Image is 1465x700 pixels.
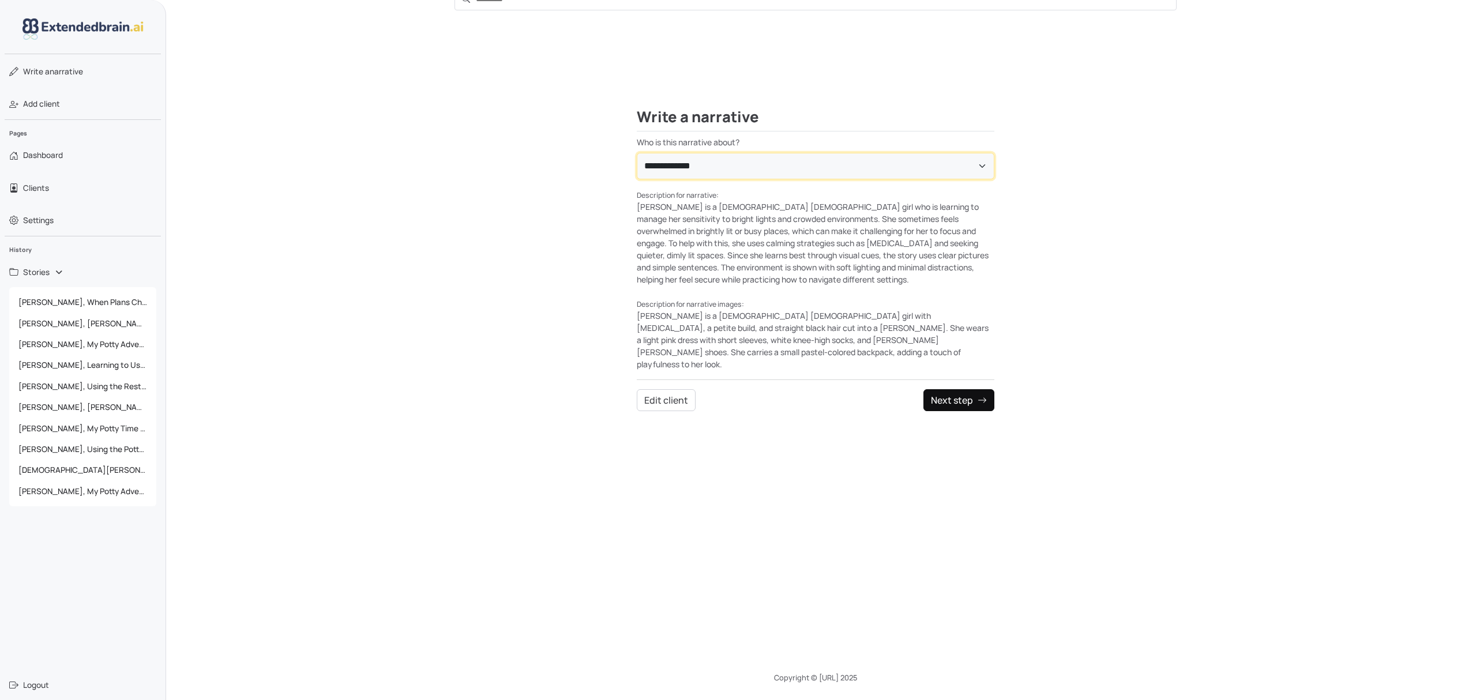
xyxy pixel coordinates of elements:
[923,389,994,411] button: Next step
[14,439,152,460] span: [PERSON_NAME], Using the Potty Like a Big Kid
[9,292,156,313] a: [PERSON_NAME], When Plans Change Finding Fun Indoors
[9,460,156,480] a: [DEMOGRAPHIC_DATA][PERSON_NAME], My Potty Time Adventure
[637,389,696,411] button: Edit client
[9,397,156,417] a: [PERSON_NAME], [PERSON_NAME] Potty Adventure
[9,334,156,355] a: [PERSON_NAME], My Potty Adventure
[14,397,152,417] span: [PERSON_NAME], [PERSON_NAME] Potty Adventure
[23,182,49,194] span: Clients
[23,149,63,161] span: Dashboard
[637,108,994,131] h2: Write a narrative
[774,672,857,683] span: Copyright © [URL] 2025
[637,189,994,285] div: [PERSON_NAME] is a [DEMOGRAPHIC_DATA] [DEMOGRAPHIC_DATA] girl who is learning to manage her sensi...
[637,136,994,148] label: Who is this narrative about?
[14,376,152,397] span: [PERSON_NAME], Using the Restroom Calmly
[23,66,50,77] span: Write a
[9,376,156,397] a: [PERSON_NAME], Using the Restroom Calmly
[23,98,60,110] span: Add client
[9,355,156,375] a: [PERSON_NAME], Learning to Use the Potty
[23,66,83,77] span: narrative
[637,298,994,370] div: [PERSON_NAME] is a [DEMOGRAPHIC_DATA] [DEMOGRAPHIC_DATA] girl with [MEDICAL_DATA], a petite build...
[9,418,156,439] a: [PERSON_NAME], My Potty Time Adventure
[14,313,152,334] span: [PERSON_NAME], [PERSON_NAME] Potty Adventure
[14,355,152,375] span: [PERSON_NAME], Learning to Use the Potty
[14,334,152,355] span: [PERSON_NAME], My Potty Adventure
[22,18,144,40] img: logo
[14,460,152,480] span: [DEMOGRAPHIC_DATA][PERSON_NAME], My Potty Time Adventure
[9,313,156,334] a: [PERSON_NAME], [PERSON_NAME] Potty Adventure
[14,481,152,502] span: [PERSON_NAME], My Potty Adventure
[9,439,156,460] a: [PERSON_NAME], Using the Potty Like a Big Kid
[23,679,49,691] span: Logout
[14,418,152,439] span: [PERSON_NAME], My Potty Time Adventure
[23,214,54,226] span: Settings
[9,481,156,502] a: [PERSON_NAME], My Potty Adventure
[637,190,719,200] small: Description for narrative:
[14,292,152,313] span: [PERSON_NAME], When Plans Change Finding Fun Indoors
[23,266,50,278] span: Stories
[637,299,744,309] small: Description for narrative images:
